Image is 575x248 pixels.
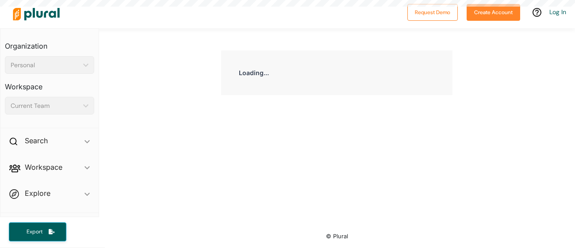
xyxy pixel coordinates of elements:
[326,233,348,240] small: © Plural
[467,7,520,16] a: Create Account
[9,222,66,241] button: Export
[407,4,458,21] button: Request Demo
[11,61,80,70] div: Personal
[407,7,458,16] a: Request Demo
[5,74,94,93] h3: Workspace
[20,228,49,236] span: Export
[549,8,566,16] a: Log In
[221,50,452,95] div: Loading...
[11,101,80,111] div: Current Team
[467,4,520,21] button: Create Account
[25,136,48,145] h2: Search
[5,33,94,53] h3: Organization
